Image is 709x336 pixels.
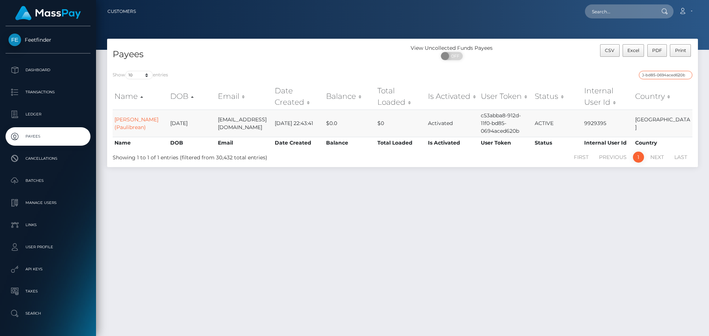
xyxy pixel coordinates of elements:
th: Name [113,137,168,149]
img: MassPay Logo [15,6,81,20]
a: Batches [6,172,90,190]
th: Total Loaded [376,137,426,149]
th: Date Created [273,137,324,149]
th: Email [216,137,273,149]
td: [DATE] 22:43:41 [273,110,324,137]
th: Country: activate to sort column ascending [633,83,692,110]
p: Links [8,219,88,231]
p: Dashboard [8,65,88,76]
a: Taxes [6,282,90,301]
th: Balance [324,137,376,149]
img: Feetfinder [8,34,21,46]
select: Showentries [125,71,153,79]
td: $0 [376,110,426,137]
td: $0.0 [324,110,376,137]
th: Internal User Id: activate to sort column ascending [582,83,633,110]
h4: Payees [113,48,397,61]
td: c53abba8-912d-11f0-bd85-0694aced620b [479,110,533,137]
button: CSV [600,44,620,57]
input: Search transactions [639,71,692,79]
div: Showing 1 to 1 of 1 entries (filtered from 30,432 total entries) [113,151,348,162]
th: Name: activate to sort column ascending [113,83,168,110]
label: Show entries [113,71,168,79]
th: User Token [479,137,533,149]
th: Date Created: activate to sort column ascending [273,83,324,110]
a: Links [6,216,90,234]
th: Status: activate to sort column ascending [533,83,582,110]
td: ACTIVE [533,110,582,137]
div: View Uncollected Funds Payees [403,44,501,52]
span: Excel [627,48,639,53]
td: [DATE] [168,110,216,137]
a: Dashboard [6,61,90,79]
p: Manage Users [8,197,88,208]
a: 1 [633,152,644,163]
a: API Keys [6,260,90,278]
th: Email: activate to sort column ascending [216,83,273,110]
p: Payees [8,131,88,142]
p: Ledger [8,109,88,120]
td: [EMAIL_ADDRESS][DOMAIN_NAME] [216,110,273,137]
a: Cancellations [6,149,90,168]
p: User Profile [8,242,88,253]
span: CSV [605,48,614,53]
td: Activated [426,110,479,137]
a: Search [6,304,90,323]
a: [PERSON_NAME] (Paulibrean) [114,116,158,131]
th: DOB: activate to sort column descending [168,83,216,110]
th: Is Activated [426,137,479,149]
p: Cancellations [8,153,88,164]
td: 9929395 [582,110,633,137]
button: Excel [623,44,644,57]
th: Country [633,137,692,149]
button: PDF [647,44,667,57]
th: Status [533,137,582,149]
th: User Token: activate to sort column ascending [479,83,533,110]
span: Print [675,48,686,53]
a: Payees [6,127,90,146]
a: Transactions [6,83,90,101]
a: Manage Users [6,194,90,212]
button: Print [670,44,691,57]
input: Search... [585,4,654,18]
p: Batches [8,175,88,186]
span: Feetfinder [6,37,90,43]
th: Total Loaded: activate to sort column ascending [376,83,426,110]
p: Transactions [8,87,88,98]
th: Balance: activate to sort column ascending [324,83,376,110]
th: Internal User Id [582,137,633,149]
p: Search [8,308,88,319]
span: OFF [445,52,463,60]
span: PDF [652,48,662,53]
th: DOB [168,137,216,149]
th: Is Activated: activate to sort column ascending [426,83,479,110]
a: Ledger [6,105,90,124]
a: Customers [107,4,136,19]
p: API Keys [8,264,88,275]
a: User Profile [6,238,90,256]
td: [GEOGRAPHIC_DATA] [633,110,692,137]
p: Taxes [8,286,88,297]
